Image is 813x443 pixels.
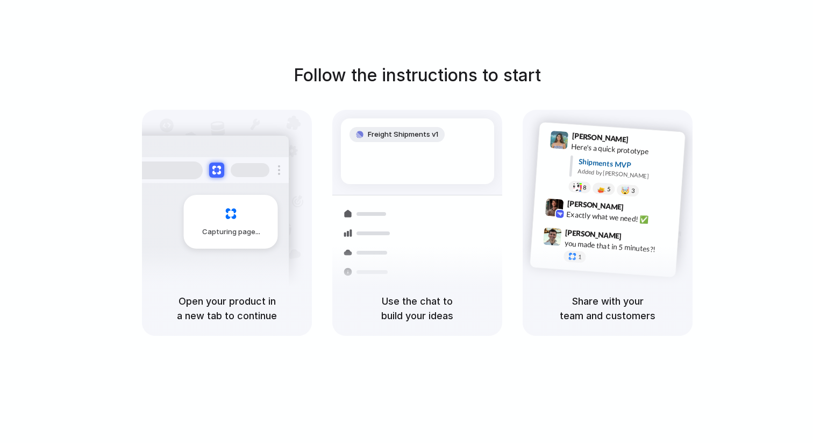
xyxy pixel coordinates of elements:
[625,232,647,245] span: 9:47 AM
[567,198,624,213] span: [PERSON_NAME]
[583,185,587,191] span: 8
[202,227,262,237] span: Capturing page
[572,130,629,145] span: [PERSON_NAME]
[627,203,649,216] span: 9:42 AM
[345,294,489,323] h5: Use the chat to build your ideas
[607,186,611,192] span: 5
[571,141,679,159] div: Here's a quick prototype
[294,62,541,88] h1: Follow the instructions to start
[566,209,674,227] div: Exactly what we need! ✅
[564,238,672,256] div: you made that in 5 minutes?!
[536,294,680,323] h5: Share with your team and customers
[577,167,676,182] div: Added by [PERSON_NAME]
[578,254,582,260] span: 1
[578,156,677,174] div: Shipments MVP
[565,227,622,242] span: [PERSON_NAME]
[368,129,438,140] span: Freight Shipments v1
[631,188,635,194] span: 3
[621,187,630,195] div: 🤯
[155,294,299,323] h5: Open your product in a new tab to continue
[632,135,654,148] span: 9:41 AM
